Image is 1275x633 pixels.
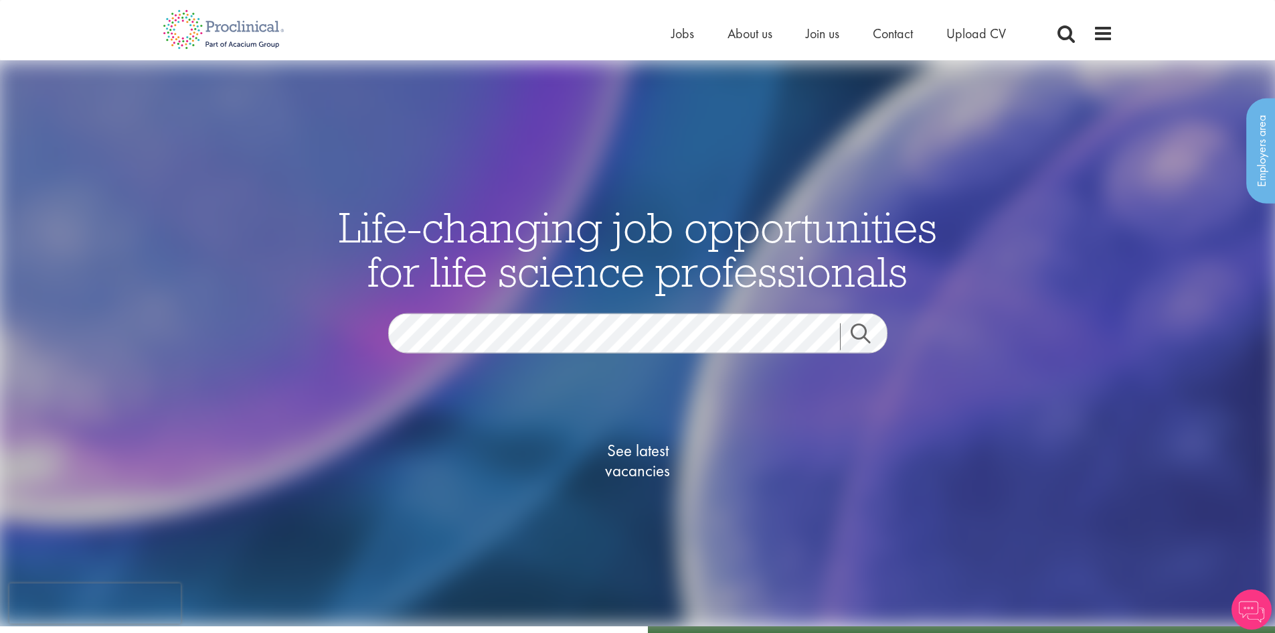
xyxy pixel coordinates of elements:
iframe: reCAPTCHA [9,583,181,624]
a: Contact [873,25,913,42]
a: Job search submit button [840,323,898,350]
a: Upload CV [946,25,1006,42]
a: Join us [806,25,839,42]
span: Life-changing job opportunities for life science professionals [339,200,937,297]
a: See latestvacancies [571,386,705,534]
span: See latest vacancies [571,440,705,480]
img: Chatbot [1231,589,1272,630]
a: Jobs [671,25,694,42]
a: About us [728,25,772,42]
